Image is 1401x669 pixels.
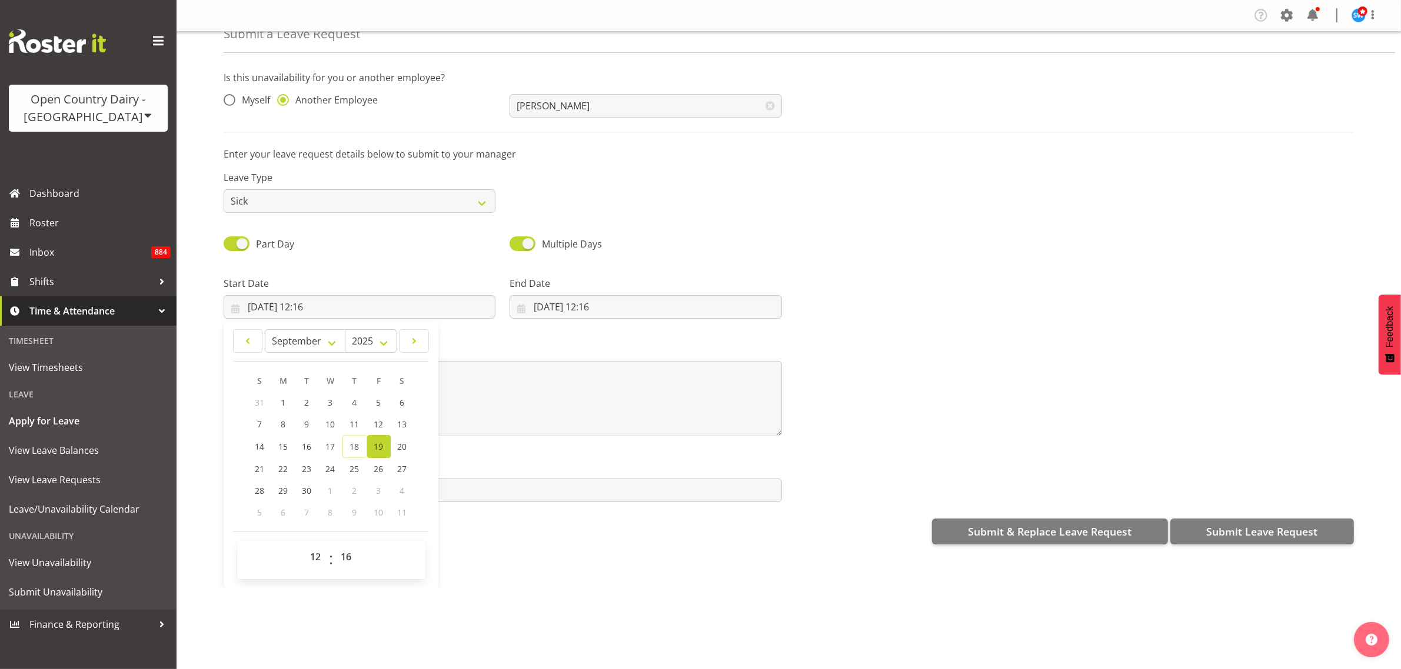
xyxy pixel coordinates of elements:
[281,507,286,518] span: 6
[367,458,391,480] a: 26
[328,507,333,518] span: 8
[542,238,602,250] span: Multiple Days
[272,435,295,458] a: 15
[248,435,272,458] a: 14
[258,419,262,430] span: 7
[398,463,407,474] span: 27
[9,471,168,489] span: View Leave Requests
[319,458,342,480] a: 24
[377,375,381,386] span: F
[295,392,319,413] a: 2
[400,375,405,386] span: S
[391,392,414,413] a: 6
[295,480,319,501] a: 30
[374,463,384,474] span: 26
[352,397,357,408] span: 4
[510,94,781,118] input: Select Employee
[342,413,367,435] a: 11
[255,463,265,474] span: 21
[255,441,265,452] span: 14
[319,413,342,435] a: 10
[1385,306,1395,347] span: Feedback
[352,507,357,518] span: 9
[281,419,286,430] span: 8
[3,577,174,607] a: Submit Unavailability
[374,441,384,452] span: 19
[295,435,319,458] a: 16
[279,441,288,452] span: 15
[352,485,357,496] span: 2
[9,554,168,571] span: View Unavailability
[305,507,310,518] span: 7
[295,413,319,435] a: 9
[302,463,312,474] span: 23
[1170,519,1354,544] button: Submit Leave Request
[1366,634,1377,645] img: help-xxl-2.png
[9,359,168,376] span: View Timesheets
[1206,524,1317,539] span: Submit Leave Request
[29,616,153,633] span: Finance & Reporting
[329,545,333,574] span: :
[327,375,334,386] span: W
[272,392,295,413] a: 1
[29,273,153,290] span: Shifts
[29,302,153,320] span: Time & Attendance
[256,238,294,250] span: Part Day
[391,458,414,480] a: 27
[272,458,295,480] a: 22
[1379,295,1401,374] button: Feedback - Show survey
[398,441,407,452] span: 20
[295,458,319,480] a: 23
[3,548,174,577] a: View Unavailability
[326,441,335,452] span: 17
[302,485,312,496] span: 30
[235,94,270,106] span: Myself
[9,441,168,459] span: View Leave Balances
[9,29,106,53] img: Rosterit website logo
[255,397,265,408] span: 31
[289,94,378,106] span: Another Employee
[305,397,310,408] span: 2
[3,382,174,406] div: Leave
[224,460,782,474] label: Attachment
[400,485,405,496] span: 4
[151,246,171,258] span: 884
[968,524,1132,539] span: Submit & Replace Leave Request
[224,147,1354,161] p: Enter your leave request details below to submit to your manager
[29,185,171,202] span: Dashboard
[258,375,262,386] span: S
[510,295,781,319] input: Click to select...
[377,485,381,496] span: 3
[350,419,360,430] span: 11
[258,507,262,518] span: 5
[3,524,174,548] div: Unavailability
[391,435,414,458] a: 20
[319,435,342,458] a: 17
[400,397,405,408] span: 6
[326,419,335,430] span: 10
[342,435,367,458] a: 18
[279,463,288,474] span: 22
[248,480,272,501] a: 28
[367,435,391,458] a: 19
[932,519,1168,544] button: Submit & Replace Leave Request
[29,214,171,232] span: Roster
[398,419,407,430] span: 13
[3,406,174,436] a: Apply for Leave
[3,465,174,494] a: View Leave Requests
[377,397,381,408] span: 5
[255,485,265,496] span: 28
[224,71,1354,85] p: Is this unavailability for you or another employee?
[374,419,384,430] span: 12
[328,485,333,496] span: 1
[352,375,357,386] span: T
[3,494,174,524] a: Leave/Unavailability Calendar
[1352,8,1366,22] img: steve-webb8258.jpg
[326,463,335,474] span: 24
[305,419,310,430] span: 9
[319,392,342,413] a: 3
[9,583,168,601] span: Submit Unavailability
[248,458,272,480] a: 21
[224,342,782,356] label: Message*
[281,397,286,408] span: 1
